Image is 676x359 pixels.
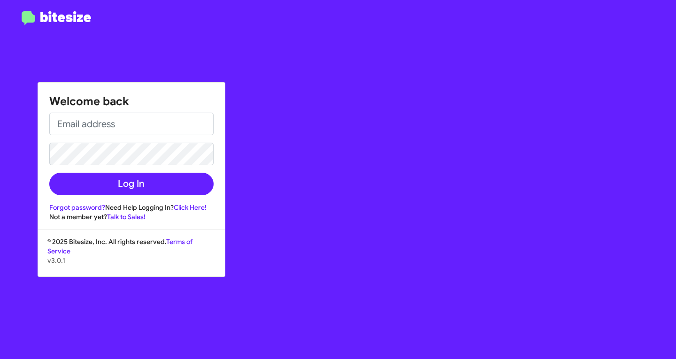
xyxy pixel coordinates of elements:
input: Email address [49,113,214,135]
a: Terms of Service [47,237,192,255]
a: Click Here! [174,203,207,212]
a: Talk to Sales! [107,213,146,221]
p: v3.0.1 [47,256,215,265]
div: © 2025 Bitesize, Inc. All rights reserved. [38,237,225,276]
h1: Welcome back [49,94,214,109]
button: Log In [49,173,214,195]
a: Forgot password? [49,203,105,212]
div: Need Help Logging In? [49,203,214,212]
div: Not a member yet? [49,212,214,222]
